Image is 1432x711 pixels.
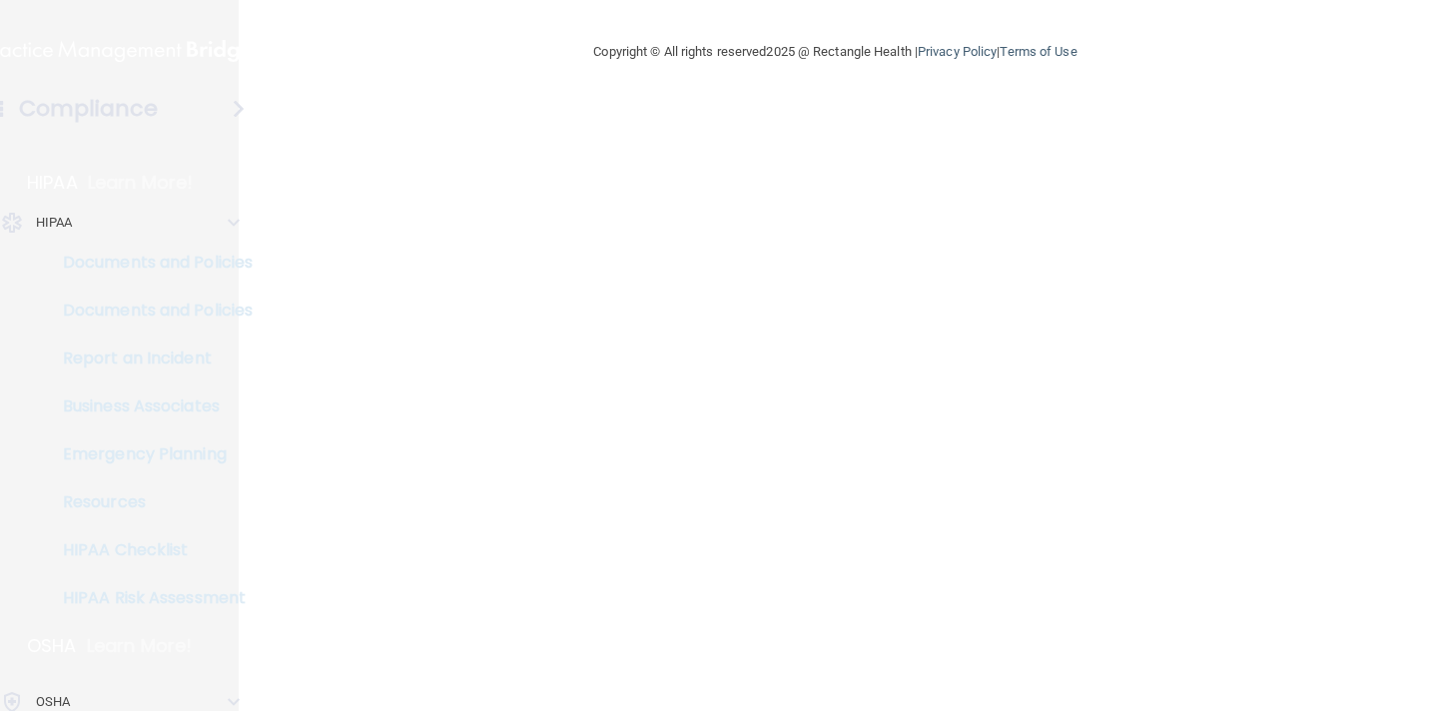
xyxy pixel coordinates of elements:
[13,540,286,560] p: HIPAA Checklist
[19,95,158,123] h4: Compliance
[13,444,286,464] p: Emergency Planning
[87,634,193,658] p: Learn More!
[88,171,194,195] p: Learn More!
[13,396,286,416] p: Business Associates
[27,171,78,195] p: HIPAA
[471,20,1200,84] div: Copyright © All rights reserved 2025 @ Rectangle Health | |
[27,634,77,658] p: OSHA
[13,492,286,512] p: Resources
[13,301,286,321] p: Documents and Policies
[13,349,286,368] p: Report an Incident
[918,44,997,59] a: Privacy Policy
[36,211,73,235] p: HIPAA
[1000,44,1076,59] a: Terms of Use
[13,253,286,273] p: Documents and Policies
[13,588,286,608] p: HIPAA Risk Assessment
